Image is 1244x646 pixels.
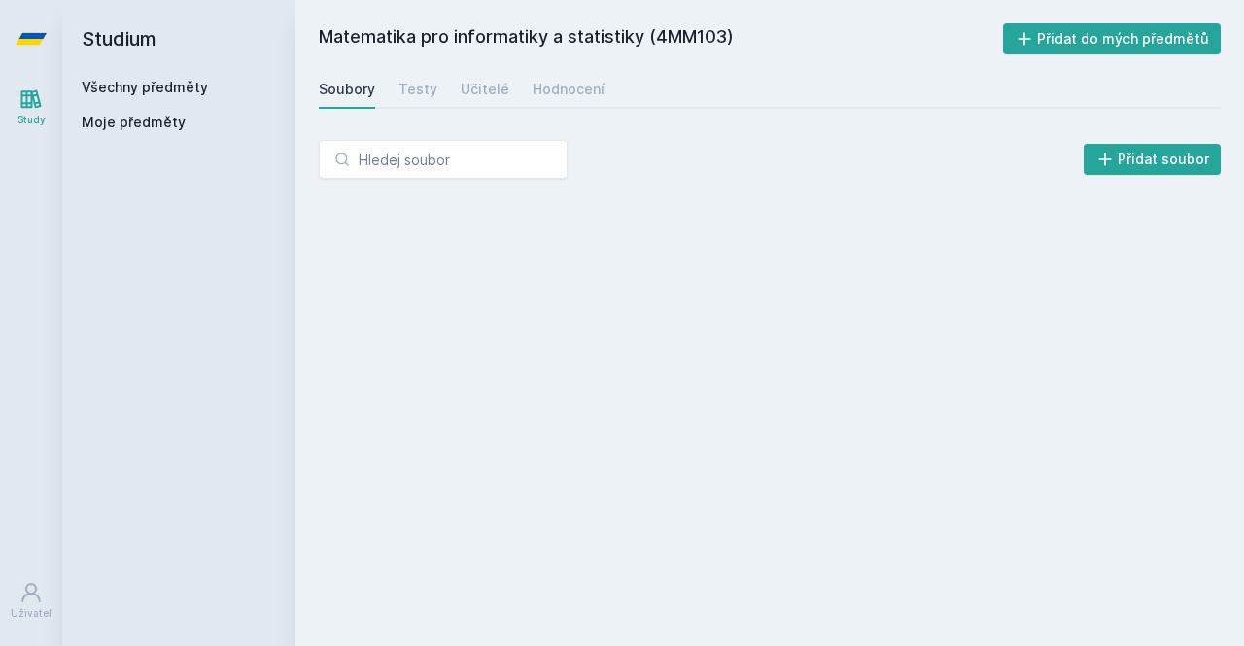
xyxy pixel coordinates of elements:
[319,70,375,109] a: Soubory
[4,78,58,137] a: Study
[533,70,605,109] a: Hodnocení
[319,23,1003,54] h2: Matematika pro informatiky a statistiky (4MM103)
[398,70,437,109] a: Testy
[398,80,437,99] div: Testy
[461,80,509,99] div: Učitelé
[17,113,46,127] div: Study
[82,113,186,132] span: Moje předměty
[533,80,605,99] div: Hodnocení
[1084,144,1222,175] button: Přidat soubor
[461,70,509,109] a: Učitelé
[82,79,208,95] a: Všechny předměty
[1003,23,1222,54] button: Přidat do mých předmětů
[319,140,568,179] input: Hledej soubor
[319,80,375,99] div: Soubory
[11,606,52,621] div: Uživatel
[4,571,58,630] a: Uživatel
